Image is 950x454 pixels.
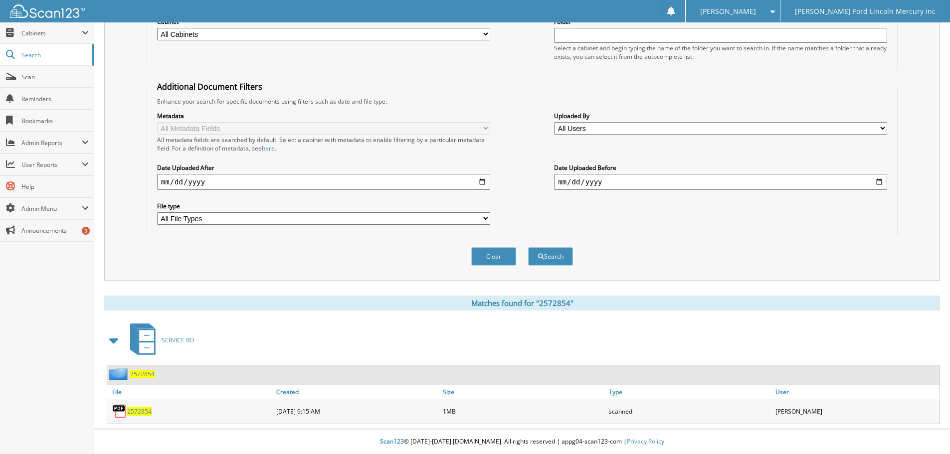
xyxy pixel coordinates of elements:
div: Matches found for "2572854" [104,296,940,310]
button: Search [528,247,573,266]
button: Clear [471,247,516,266]
legend: Additional Document Filters [152,81,267,92]
a: Privacy Policy [627,437,664,446]
label: Date Uploaded Before [554,163,887,172]
span: Reminders [21,95,89,103]
span: Bookmarks [21,117,89,125]
a: User [773,385,940,399]
div: 1MB [440,401,607,421]
a: Type [606,385,773,399]
div: Enhance your search for specific documents using filters such as date and file type. [152,97,892,106]
img: folder2.png [109,368,130,380]
div: scanned [606,401,773,421]
label: Metadata [157,112,490,120]
span: Search [21,51,87,59]
img: scan123-logo-white.svg [10,4,85,18]
span: [PERSON_NAME] Ford Lincoln Mercury inc [795,8,936,14]
div: 3 [82,227,90,235]
img: PDF.png [112,404,127,419]
span: Cabinets [21,29,82,37]
span: User Reports [21,160,82,169]
span: [PERSON_NAME] [700,8,756,14]
label: File type [157,202,490,210]
a: 2572854 [130,370,155,378]
div: All metadata fields are searched by default. Select a cabinet with metadata to enable filtering b... [157,136,490,152]
input: end [554,174,887,190]
span: Scan123 [380,437,404,446]
span: Admin Menu [21,204,82,213]
div: Select a cabinet and begin typing the name of the folder you want to search in. If the name match... [554,44,887,61]
span: SERVICE RO [162,336,194,344]
iframe: Chat Widget [900,406,950,454]
a: here [262,144,275,152]
div: [PERSON_NAME] [773,401,940,421]
span: Scan [21,73,89,81]
label: Uploaded By [554,112,887,120]
a: 2572854 [127,407,152,416]
a: SERVICE RO [124,320,194,360]
label: Date Uploaded After [157,163,490,172]
a: Created [274,385,440,399]
div: [DATE] 9:15 AM [274,401,440,421]
a: File [107,385,274,399]
span: Admin Reports [21,139,82,147]
a: Size [440,385,607,399]
span: Announcements [21,226,89,235]
div: © [DATE]-[DATE] [DOMAIN_NAME]. All rights reserved | appg04-scan123-com | [94,430,950,454]
span: Help [21,182,89,191]
input: start [157,174,490,190]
